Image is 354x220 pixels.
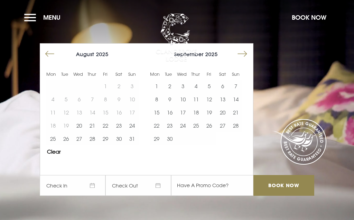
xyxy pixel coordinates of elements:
[189,119,203,132] button: 25
[189,80,203,93] button: 4
[236,47,249,61] button: Move forward to switch to the next month.
[229,119,242,132] button: 28
[163,119,176,132] button: 23
[150,106,163,119] button: 15
[176,80,189,93] td: Choose Wednesday, September 3, 2025 as your start date.
[99,119,112,132] td: Choose Friday, August 22, 2025 as your start date.
[216,93,229,106] button: 13
[253,175,314,196] input: Book Now
[205,51,218,57] span: 2025
[163,106,176,119] button: 16
[176,106,189,119] td: Choose Wednesday, September 17, 2025 as your start date.
[163,93,176,106] td: Choose Tuesday, September 9, 2025 as your start date.
[43,47,56,61] button: Move backward to switch to the previous month.
[40,175,105,196] span: Check In
[73,132,86,145] button: 27
[176,93,189,106] td: Choose Wednesday, September 10, 2025 as your start date.
[59,132,73,145] button: 26
[86,119,99,132] td: Choose Thursday, August 21, 2025 as your start date.
[216,119,229,132] td: Choose Saturday, September 27, 2025 as your start date.
[203,106,216,119] td: Choose Friday, September 19, 2025 as your start date.
[46,132,59,145] button: 25
[86,119,99,132] button: 21
[47,149,61,154] button: Clear
[203,119,216,132] td: Choose Friday, September 26, 2025 as your start date.
[229,93,242,106] button: 14
[216,80,229,93] button: 6
[150,119,163,132] button: 22
[150,80,163,93] td: Choose Monday, September 1, 2025 as your start date.
[150,93,163,106] button: 8
[216,93,229,106] td: Choose Saturday, September 13, 2025 as your start date.
[176,119,189,132] button: 24
[203,93,216,106] button: 12
[150,132,163,145] td: Choose Monday, September 29, 2025 as your start date.
[125,119,139,132] td: Choose Sunday, August 24, 2025 as your start date.
[73,132,86,145] td: Choose Wednesday, August 27, 2025 as your start date.
[150,93,163,106] td: Choose Monday, September 8, 2025 as your start date.
[150,106,163,119] td: Choose Monday, September 15, 2025 as your start date.
[189,119,203,132] td: Choose Thursday, September 25, 2025 as your start date.
[125,119,139,132] button: 24
[125,132,139,145] td: Choose Sunday, August 31, 2025 as your start date.
[229,106,242,119] button: 21
[163,106,176,119] td: Choose Tuesday, September 16, 2025 as your start date.
[229,106,242,119] td: Choose Sunday, September 21, 2025 as your start date.
[163,132,176,145] button: 30
[99,132,112,145] button: 29
[176,80,189,93] button: 3
[125,132,139,145] button: 31
[73,119,86,132] td: Choose Wednesday, August 20, 2025 as your start date.
[99,132,112,145] td: Choose Friday, August 29, 2025 as your start date.
[163,80,176,93] button: 2
[112,119,125,132] td: Choose Saturday, August 23, 2025 as your start date.
[156,13,197,62] img: Clandeboye Lodge
[176,93,189,106] button: 10
[189,106,203,119] button: 18
[105,175,171,196] span: Check Out
[189,106,203,119] td: Choose Thursday, September 18, 2025 as your start date.
[150,119,163,132] td: Choose Monday, September 22, 2025 as your start date.
[46,132,59,145] td: Choose Monday, August 25, 2025 as your start date.
[216,106,229,119] button: 20
[86,132,99,145] button: 28
[163,93,176,106] button: 9
[176,119,189,132] td: Choose Wednesday, September 24, 2025 as your start date.
[216,80,229,93] td: Choose Saturday, September 6, 2025 as your start date.
[24,10,64,25] button: Menu
[203,106,216,119] button: 19
[229,93,242,106] td: Choose Sunday, September 14, 2025 as your start date.
[96,51,109,57] span: 2025
[203,80,216,93] td: Choose Friday, September 5, 2025 as your start date.
[203,119,216,132] button: 26
[229,119,242,132] td: Choose Sunday, September 28, 2025 as your start date.
[203,93,216,106] td: Choose Friday, September 12, 2025 as your start date.
[112,119,125,132] button: 23
[150,80,163,93] button: 1
[216,119,229,132] button: 27
[163,119,176,132] td: Choose Tuesday, September 23, 2025 as your start date.
[43,13,60,21] span: Menu
[112,132,125,145] button: 30
[189,93,203,106] td: Choose Thursday, September 11, 2025 as your start date.
[86,132,99,145] td: Choose Thursday, August 28, 2025 as your start date.
[216,106,229,119] td: Choose Saturday, September 20, 2025 as your start date.
[76,51,94,57] span: August
[73,119,86,132] button: 20
[176,106,189,119] button: 17
[288,10,330,25] button: Book Now
[189,93,203,106] button: 11
[163,80,176,93] td: Choose Tuesday, September 2, 2025 as your start date.
[150,132,163,145] button: 29
[203,80,216,93] button: 5
[163,132,176,145] td: Choose Tuesday, September 30, 2025 as your start date.
[229,80,242,93] button: 7
[229,80,242,93] td: Choose Sunday, September 7, 2025 as your start date.
[189,80,203,93] td: Choose Thursday, September 4, 2025 as your start date.
[112,132,125,145] td: Choose Saturday, August 30, 2025 as your start date.
[99,119,112,132] button: 22
[59,132,73,145] td: Choose Tuesday, August 26, 2025 as your start date.
[171,175,253,196] input: Have A Promo Code?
